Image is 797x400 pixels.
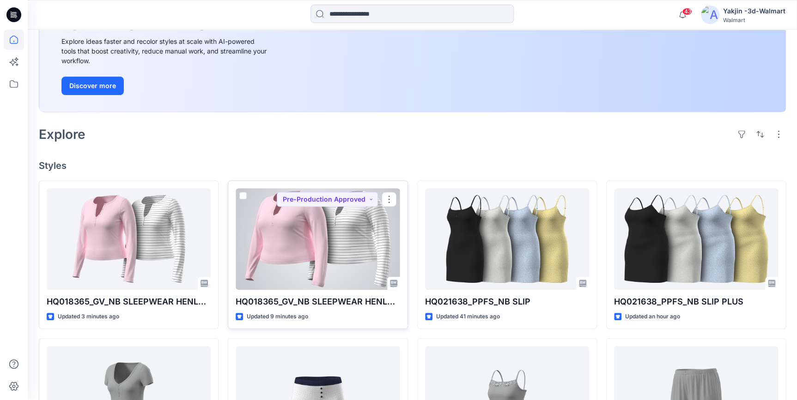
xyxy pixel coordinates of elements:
[236,188,400,290] a: HQ018365_GV_NB SLEEPWEAR HENLEY TOP PLUS
[61,77,124,95] button: Discover more
[436,312,500,322] p: Updated 41 minutes ago
[425,295,589,308] p: HQ021638_PPFS_NB SLIP
[614,188,778,290] a: HQ021638_PPFS_NB SLIP PLUS
[247,312,308,322] p: Updated 9 minutes ago
[39,127,85,142] h2: Explore
[236,295,400,308] p: HQ018365_GV_NB SLEEPWEAR HENLEY TOP PLUS
[723,6,785,17] div: Yakjin -3d-Walmart
[723,17,785,24] div: Walmart
[47,188,211,290] a: HQ018365_GV_NB SLEEPWEAR HENLEY TOP
[625,312,680,322] p: Updated an hour ago
[47,295,211,308] p: HQ018365_GV_NB SLEEPWEAR HENLEY TOP
[58,312,119,322] p: Updated 3 minutes ago
[682,8,692,15] span: 43
[61,77,269,95] a: Discover more
[39,160,786,171] h4: Styles
[701,6,719,24] img: avatar
[61,36,269,66] div: Explore ideas faster and recolor styles at scale with AI-powered tools that boost creativity, red...
[614,295,778,308] p: HQ021638_PPFS_NB SLIP PLUS
[425,188,589,290] a: HQ021638_PPFS_NB SLIP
